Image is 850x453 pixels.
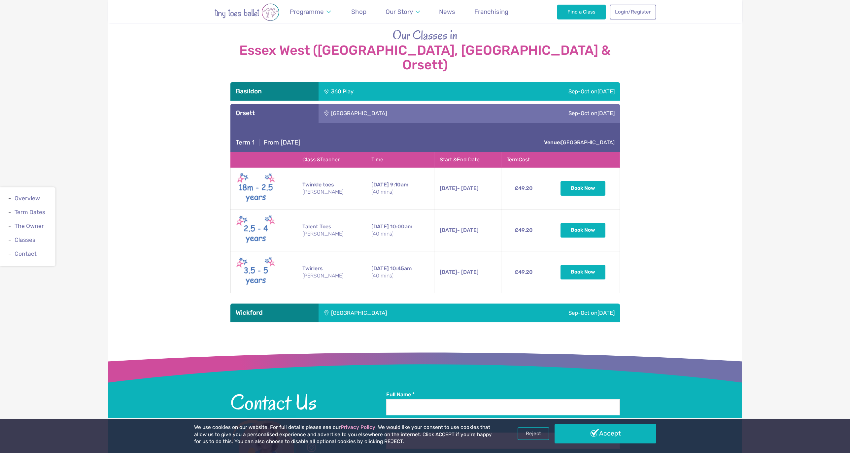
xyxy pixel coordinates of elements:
img: Twinkle toes New (May 2025) [236,172,276,205]
span: Shop [351,8,366,16]
div: [GEOGRAPHIC_DATA] [319,304,489,322]
button: Book Now [561,223,605,238]
small: [PERSON_NAME] [302,230,360,238]
a: Programme [287,4,334,19]
div: 360 Play [319,82,444,101]
span: [DATE] [371,181,389,188]
span: | [256,139,264,146]
td: Twinkle toes [297,167,366,209]
span: - [DATE] [440,269,479,275]
span: [DATE] [597,88,615,95]
td: 9:10am [366,167,434,209]
a: Franchising [471,4,512,19]
th: Class & Teacher [297,152,366,167]
h4: From [DATE] [236,139,300,146]
span: Our Story [386,8,413,16]
p: We use cookies on our website. For full details please see our . We would like your consent to us... [194,424,494,445]
th: Term Cost [501,152,546,167]
span: Our Classes in [392,26,458,44]
strong: Essex West ([GEOGRAPHIC_DATA], [GEOGRAPHIC_DATA] & Orsett) [230,43,620,72]
td: Talent Toes [297,209,366,251]
a: Reject [518,427,549,440]
div: Sep-Oct on [444,82,620,101]
td: £49.20 [501,251,546,293]
td: Twirlers [297,251,366,293]
h3: Orsett [236,109,313,117]
label: Full Name * [386,391,620,398]
strong: Venue: [544,139,561,146]
a: Login/Register [610,5,656,19]
span: News [439,8,455,16]
span: - [DATE] [440,227,479,233]
td: £49.20 [501,209,546,251]
span: - [DATE] [440,185,479,191]
img: Twirlers New (May 2025) [236,255,276,289]
div: Sep-Oct on [489,104,620,122]
td: 10:45am [366,251,434,293]
span: [DATE] [371,223,389,230]
span: [DATE] [440,227,457,233]
h2: Contact Us [230,391,386,413]
h3: Basildon [236,87,313,95]
span: [DATE] [440,269,457,275]
th: Time [366,152,434,167]
span: [DATE] [597,309,615,316]
a: Find a Class [557,5,606,19]
span: [DATE] [371,265,389,272]
td: 10:00am [366,209,434,251]
a: News [436,4,459,19]
small: (40 mins) [371,272,429,279]
small: [PERSON_NAME] [302,272,360,279]
a: Our Story [382,4,423,19]
span: Term 1 [236,139,255,146]
small: (40 mins) [371,230,429,238]
a: Venue:[GEOGRAPHIC_DATA] [544,139,615,146]
button: Book Now [561,265,605,279]
a: Privacy Policy [341,424,375,430]
button: Book Now [561,181,605,196]
td: £49.20 [501,167,546,209]
small: (40 mins) [371,188,429,196]
h3: Wickford [236,309,313,317]
small: [PERSON_NAME] [302,188,360,196]
span: [DATE] [440,185,457,191]
a: Accept [555,424,656,443]
span: Programme [290,8,324,16]
th: Start & End Date [434,152,501,167]
a: Shop [348,4,370,19]
img: tiny toes ballet [194,3,300,21]
span: [DATE] [597,110,615,116]
div: Sep-Oct on [489,304,620,322]
div: [GEOGRAPHIC_DATA] [319,104,489,122]
span: Franchising [474,8,508,16]
img: Talent toes New (May 2025) [236,213,276,247]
